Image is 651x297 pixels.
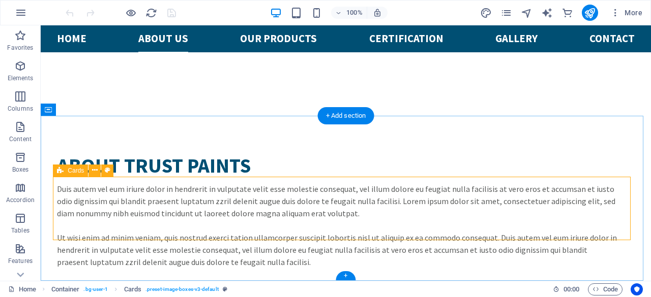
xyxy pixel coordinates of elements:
[9,135,32,143] p: Content
[51,283,227,295] nav: breadcrumb
[561,7,573,19] i: Commerce
[564,283,579,295] span: 00 00
[8,105,33,113] p: Columns
[584,7,596,19] i: Publish
[125,7,137,19] button: Click here to leave preview mode and continue editing
[593,283,618,295] span: Code
[68,168,84,174] span: Cards
[553,283,580,295] h6: Session time
[145,283,219,295] span: . preset-image-boxes-v3-default
[331,7,367,19] button: 100%
[480,7,492,19] i: Design (Ctrl+Alt+Y)
[336,271,356,280] div: +
[561,7,574,19] button: commerce
[6,196,35,204] p: Accordion
[124,283,141,295] span: Click to select. Double-click to edit
[373,8,382,17] i: On resize automatically adjust zoom level to fit chosen device.
[346,7,363,19] h6: 100%
[51,283,80,295] span: Click to select. Double-click to edit
[11,226,29,235] p: Tables
[571,285,572,293] span: :
[223,286,227,292] i: This element is a customizable preset
[588,283,623,295] button: Code
[12,166,29,174] p: Boxes
[7,44,33,52] p: Favorites
[541,7,553,19] button: text_generator
[500,7,513,19] button: pages
[318,107,374,124] div: + Add section
[521,7,533,19] button: navigator
[83,283,108,295] span: . bg-user-1
[480,7,492,19] button: design
[610,8,642,18] span: More
[521,7,532,19] i: Navigator
[541,7,553,19] i: AI Writer
[8,74,34,82] p: Elements
[631,283,643,295] button: Usercentrics
[145,7,157,19] button: reload
[606,5,646,21] button: More
[145,7,157,19] i: Reload page
[8,283,36,295] a: Click to cancel selection. Double-click to open Pages
[582,5,598,21] button: publish
[500,7,512,19] i: Pages (Ctrl+Alt+S)
[8,257,33,265] p: Features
